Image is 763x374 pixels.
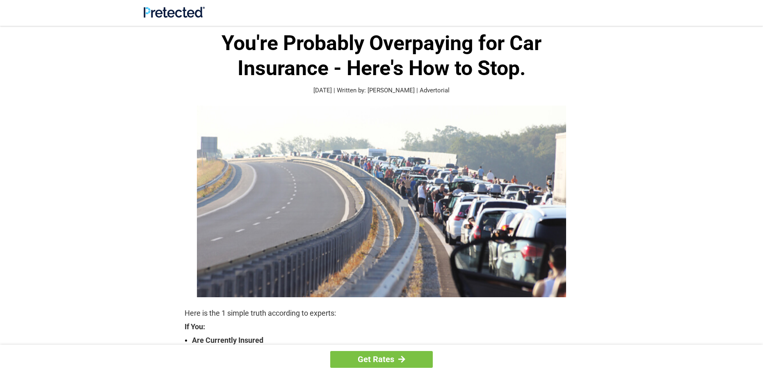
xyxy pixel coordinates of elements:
a: Site Logo [144,11,205,19]
strong: If You: [185,323,578,330]
strong: Are Currently Insured [192,335,578,346]
img: Site Logo [144,7,205,18]
h1: You're Probably Overpaying for Car Insurance - Here's How to Stop. [185,31,578,81]
p: [DATE] | Written by: [PERSON_NAME] | Advertorial [185,86,578,95]
p: Here is the 1 simple truth according to experts: [185,307,578,319]
a: Get Rates [330,351,433,368]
